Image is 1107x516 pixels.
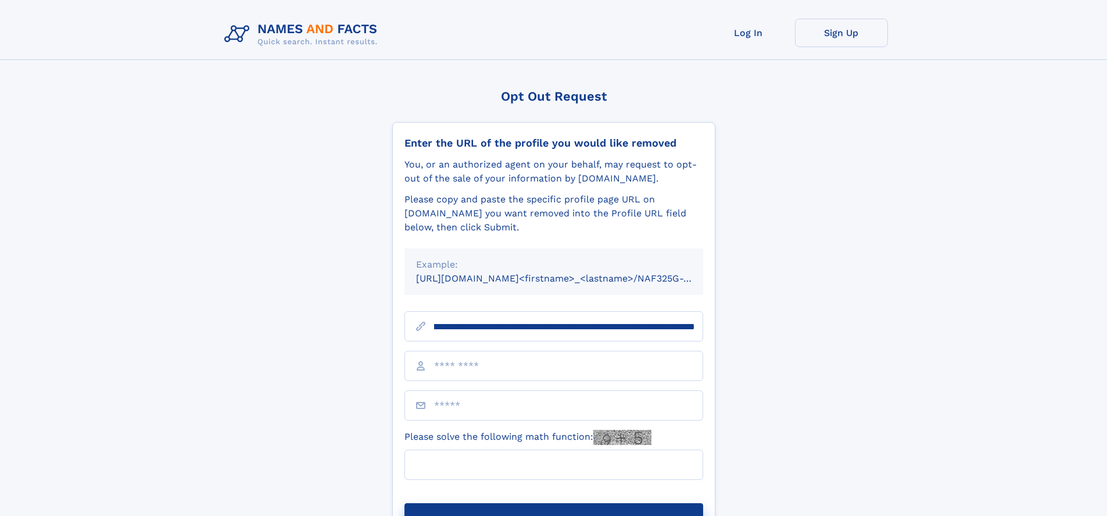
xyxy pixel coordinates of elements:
[416,258,692,272] div: Example:
[392,89,715,104] div: Opt Out Request
[404,158,703,186] div: You, or an authorized agent on your behalf, may request to opt-out of the sale of your informatio...
[795,19,888,47] a: Sign Up
[404,193,703,234] div: Please copy and paste the specific profile page URL on [DOMAIN_NAME] you want removed into the Pr...
[404,430,651,445] label: Please solve the following math function:
[220,19,387,50] img: Logo Names and Facts
[702,19,795,47] a: Log In
[404,137,703,150] div: Enter the URL of the profile you would like removed
[416,273,725,284] small: [URL][DOMAIN_NAME]<firstname>_<lastname>/NAF325G-xxxxxxxx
